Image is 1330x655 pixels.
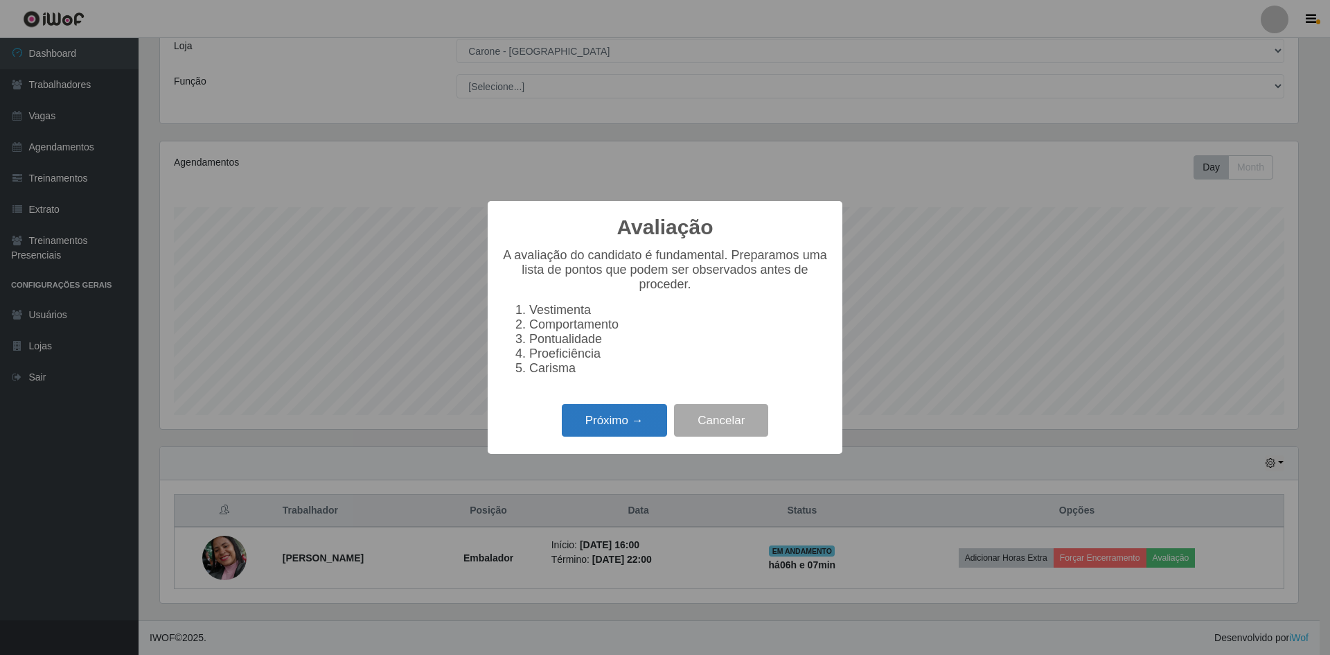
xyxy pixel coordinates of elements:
button: Cancelar [674,404,768,437]
li: Vestimenta [529,303,828,317]
li: Comportamento [529,317,828,332]
p: A avaliação do candidato é fundamental. Preparamos uma lista de pontos que podem ser observados a... [502,248,828,292]
h2: Avaliação [617,215,713,240]
li: Carisma [529,361,828,376]
button: Próximo → [562,404,667,437]
li: Proeficiência [529,347,828,361]
li: Pontualidade [529,332,828,347]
